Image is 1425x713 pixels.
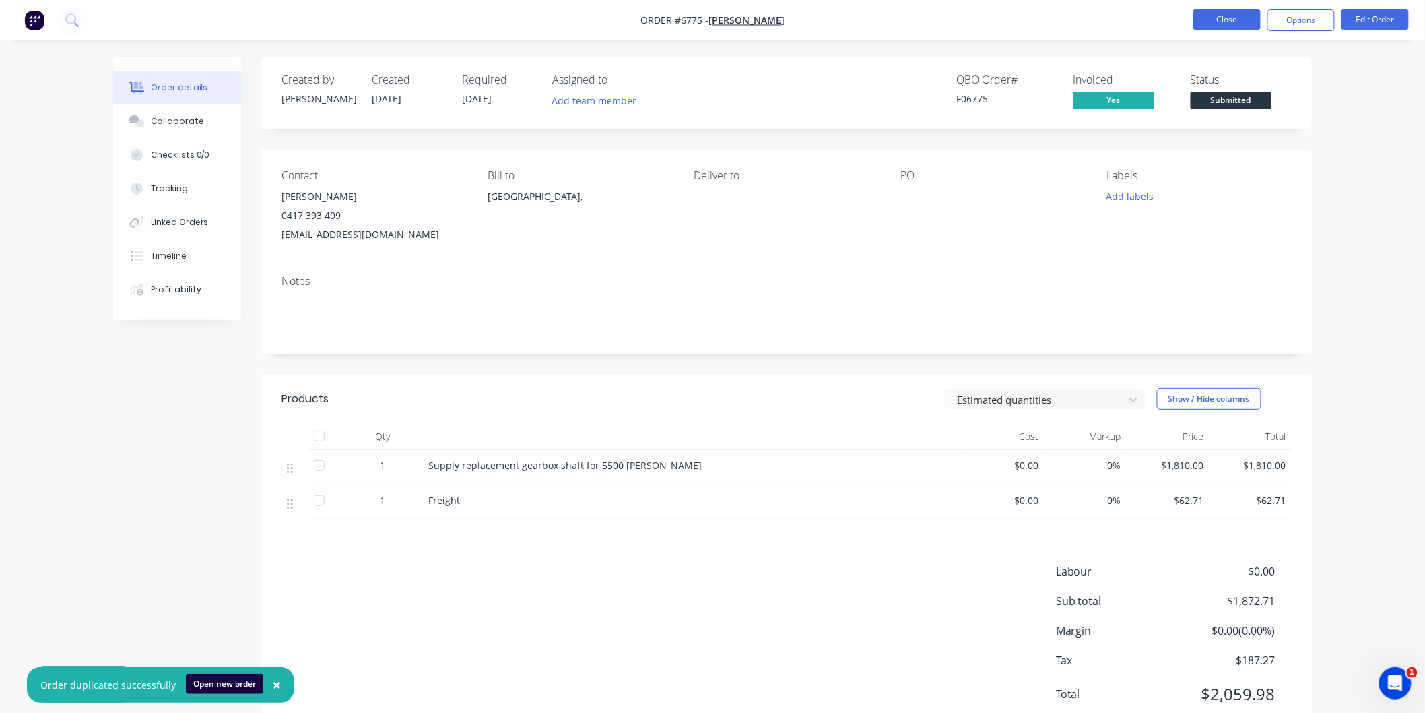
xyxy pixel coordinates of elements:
span: $1,872.71 [1176,593,1275,609]
div: Deliver to [694,169,879,182]
span: Order #6775 - [640,14,708,27]
div: Order details [151,82,208,94]
div: Timeline [151,250,187,262]
button: Collaborate [113,104,241,138]
span: 0% [1050,458,1122,472]
span: $1,810.00 [1132,458,1204,472]
div: Required [462,73,536,86]
div: [PERSON_NAME] [281,187,466,206]
span: $62.71 [1215,493,1287,507]
button: Submitted [1191,92,1271,112]
div: Collaborate [151,115,204,127]
div: QBO Order # [956,73,1057,86]
span: 1 [380,458,385,472]
button: Close [1193,9,1261,30]
a: [PERSON_NAME] [708,14,785,27]
span: Submitted [1191,92,1271,108]
div: Cost [962,423,1045,450]
span: Sub total [1056,593,1176,609]
div: Order duplicated successfully [40,678,176,692]
span: 1 [1407,667,1418,678]
button: Timeline [113,239,241,273]
div: [PERSON_NAME] [281,92,356,106]
div: Status [1191,73,1292,86]
button: Tracking [113,172,241,206]
span: $0.00 [1176,563,1275,580]
button: Show / Hide columns [1157,388,1261,410]
div: Tracking [151,183,188,195]
div: Invoiced [1073,73,1174,86]
button: Edit Order [1341,9,1409,30]
span: $2,059.98 [1176,682,1275,706]
button: Checklists 0/0 [113,138,241,172]
span: Supply replacement gearbox shaft for 5500 [PERSON_NAME] [428,459,702,472]
div: [GEOGRAPHIC_DATA], [488,187,672,206]
span: Margin [1056,623,1176,639]
div: [EMAIL_ADDRESS][DOMAIN_NAME] [281,225,466,244]
div: Bill to [488,169,672,182]
div: [PERSON_NAME]0417 393 409[EMAIL_ADDRESS][DOMAIN_NAME] [281,187,466,244]
button: Profitability [113,273,241,307]
div: Assigned to [552,73,687,86]
div: Notes [281,275,1292,288]
span: Labour [1056,563,1176,580]
div: Qty [342,423,423,450]
span: $0.00 [967,493,1039,507]
div: Checklists 0/0 [151,149,210,161]
span: Total [1056,686,1176,702]
div: Profitability [151,284,201,296]
button: Linked Orders [113,206,241,239]
div: Created [372,73,446,86]
span: × [273,675,281,694]
img: Factory [24,10,44,30]
div: 0417 393 409 [281,206,466,225]
div: Labels [1107,169,1292,182]
span: [DATE] [462,92,492,105]
button: Order details [113,71,241,104]
span: 0% [1050,493,1122,507]
div: Markup [1045,423,1127,450]
button: Add team member [552,92,644,110]
button: Add team member [545,92,644,110]
div: Created by [281,73,356,86]
div: Linked Orders [151,216,209,228]
span: [DATE] [372,92,401,105]
span: Tax [1056,652,1176,669]
button: Close [259,669,294,702]
span: $1,810.00 [1215,458,1287,472]
div: F06775 [956,92,1057,106]
div: Price [1127,423,1209,450]
span: $62.71 [1132,493,1204,507]
span: $0.00 [967,458,1039,472]
div: PO [900,169,1085,182]
button: Open new order [186,674,263,694]
div: Products [281,391,329,407]
button: Add labels [1099,187,1161,206]
span: $187.27 [1176,652,1275,669]
div: Total [1209,423,1292,450]
iframe: Intercom live chat [1379,667,1412,700]
span: 1 [380,493,385,507]
div: Contact [281,169,466,182]
span: $0.00 ( 0.00 %) [1176,623,1275,639]
span: Freight [428,494,460,507]
button: Options [1267,9,1335,31]
div: [GEOGRAPHIC_DATA], [488,187,672,230]
span: Yes [1073,92,1154,108]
